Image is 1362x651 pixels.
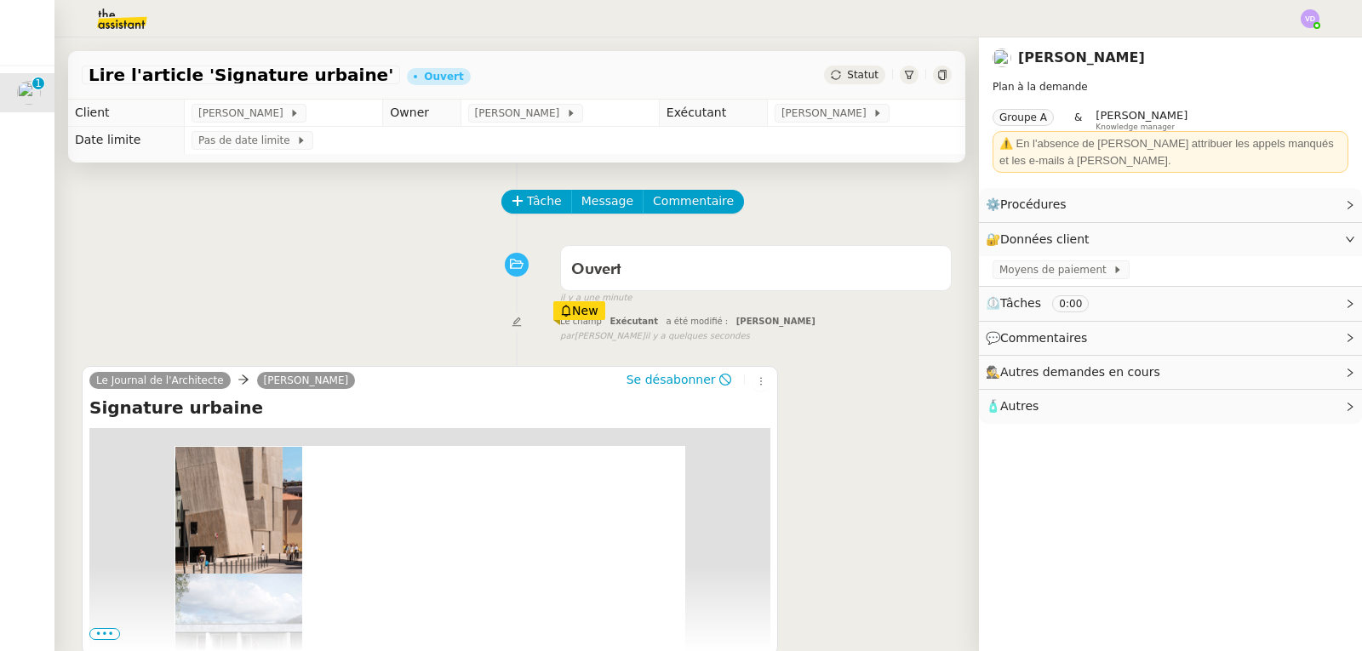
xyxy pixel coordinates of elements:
div: ⏲️Tâches 0:00 [979,287,1362,320]
span: 💬 [986,331,1095,345]
span: Statut [847,69,878,81]
span: Autres demandes en cours [1000,365,1160,379]
span: Message [581,191,633,211]
div: 💬Commentaires [979,322,1362,355]
a: [PERSON_NAME] [1018,49,1145,66]
div: 🧴Autres [979,390,1362,423]
button: Message [571,190,644,214]
span: Le champ [560,317,602,326]
span: Moyens de paiement [999,261,1113,278]
small: [PERSON_NAME] [560,329,750,344]
span: & [1074,109,1082,131]
div: 🔐Données client [979,223,1362,256]
span: Tâches [1000,296,1041,310]
span: ⏲️ [986,296,1103,310]
td: Date limite [68,127,185,154]
span: Se désabonner [627,371,716,388]
span: [PERSON_NAME] [1096,109,1187,122]
span: Lire l'article 'Signature urbaine' [89,66,393,83]
span: ••• [89,628,120,640]
img: architectenkrant-newsletter-architecture [175,447,303,574]
span: Autres [1000,399,1039,413]
span: Pas de date limite [198,132,296,149]
app-user-label: Knowledge manager [1096,109,1187,131]
div: ⚙️Procédures [979,188,1362,221]
button: Se désabonner [621,370,737,389]
button: Tâche [501,190,572,214]
nz-badge-sup: 1 [32,77,44,89]
a: Le Journal de l'Architecte [89,373,231,388]
span: il y a quelques secondes [645,329,750,344]
img: svg [1301,9,1319,28]
span: Knowledge manager [1096,123,1175,132]
span: 🕵️ [986,365,1168,379]
span: Commentaires [1000,331,1087,345]
span: Tâche [527,191,562,211]
td: Owner [383,100,461,127]
div: New [553,301,605,320]
h4: Signature urbaine [89,396,770,420]
span: Commentaire [653,191,734,211]
span: ⚙️ [986,195,1074,214]
span: 🧴 [986,399,1039,413]
span: par [560,329,575,344]
div: 🕵️Autres demandes en cours [979,356,1362,389]
td: Client [68,100,185,127]
button: Commentaire [643,190,744,214]
a: [PERSON_NAME] [257,373,356,388]
p: 1 [35,77,42,93]
span: il y a une minute [560,291,632,306]
span: Exécutant [609,317,658,326]
img: users%2FnSvcPnZyQ0RA1JfSOxSfyelNlJs1%2Favatar%2Fp1050537-640x427.jpg [993,49,1011,67]
span: Procédures [1000,197,1067,211]
span: a été modifié : [667,317,729,326]
td: Exécutant [659,100,767,127]
span: [PERSON_NAME] [736,317,815,326]
span: [PERSON_NAME] [198,105,289,122]
nz-tag: 0:00 [1052,295,1089,312]
nz-tag: Groupe A [993,109,1054,126]
div: ⚠️ En l'absence de [PERSON_NAME] attribuer les appels manqués et les e-mails à [PERSON_NAME]. [999,135,1342,168]
span: Ouvert [571,262,621,277]
span: Données client [1000,232,1090,246]
div: Ouvert [424,71,463,82]
span: Plan à la demande [993,81,1088,93]
span: [PERSON_NAME] [475,105,566,122]
span: 🔐 [986,230,1096,249]
img: users%2FnSvcPnZyQ0RA1JfSOxSfyelNlJs1%2Favatar%2Fp1050537-640x427.jpg [17,81,41,105]
span: [PERSON_NAME] [781,105,873,122]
